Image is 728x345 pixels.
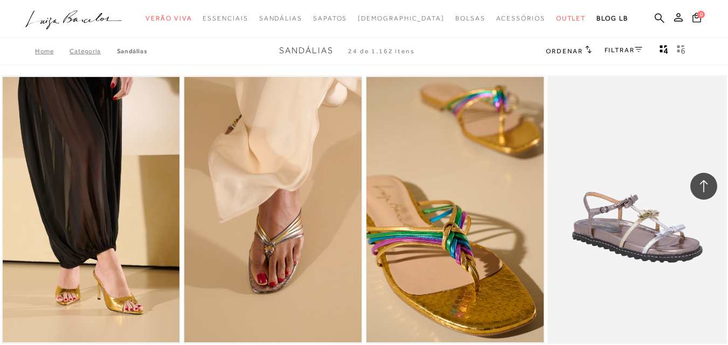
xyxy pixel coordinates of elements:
a: RASTEIRA METALIZADA CHUMBO COM TIRAS ENTRELAÇADAS MULTICOLORIDAS CHUMBO PRATA E DOURADO RASTEIRA ... [184,77,362,342]
img: RASTEIRA METALIZADA CHUMBO COM TIRAS ENTRELAÇADAS MULTICOLORIDAS CHUMBO PRATA E DOURADO [184,77,362,342]
span: Acessórios [496,15,545,22]
a: noSubCategoriesText [145,9,192,29]
img: RASTEIRA METALIZADA OURO COM TIRAS ENTRELAÇADAS MULTICOLORIDAS AZUL ROSA E VERDE [366,77,544,342]
span: BLOG LB [597,15,628,22]
a: PAPETE COBRA METALIZADA CHUMBO COM LAÇOS PAPETE COBRA METALIZADA CHUMBO COM LAÇOS [549,77,726,342]
span: Sapatos [313,15,347,22]
img: MULE DE DEDO COM SALTO ALTO EM COURO COBRA METALIZADO DOURADO [3,77,180,342]
a: MULE DE DEDO COM SALTO ALTO EM COURO COBRA METALIZADO DOURADO MULE DE DEDO COM SALTO ALTO EM COUR... [3,77,180,342]
a: RASTEIRA METALIZADA OURO COM TIRAS ENTRELAÇADAS MULTICOLORIDAS AZUL ROSA E VERDE RASTEIRA METALIZ... [366,77,544,342]
a: BLOG LB [597,9,628,29]
span: Outlet [556,15,586,22]
a: noSubCategoriesText [358,9,445,29]
a: noSubCategoriesText [496,9,545,29]
button: 0 [689,12,704,26]
a: noSubCategoriesText [259,9,302,29]
button: Mostrar 4 produtos por linha [656,44,671,58]
a: noSubCategoriesText [313,9,347,29]
a: noSubCategoriesText [556,9,586,29]
img: PAPETE COBRA METALIZADA CHUMBO COM LAÇOS [549,77,726,342]
span: Sandálias [259,15,302,22]
span: Bolsas [455,15,486,22]
span: Ordenar [546,47,583,55]
span: [DEMOGRAPHIC_DATA] [358,15,445,22]
button: gridText6Desc [674,44,689,58]
span: 0 [697,11,705,18]
a: Sandálias [117,47,147,55]
a: noSubCategoriesText [203,9,248,29]
a: Home [35,47,70,55]
a: Categoria [70,47,116,55]
span: 24 de 1.162 itens [348,47,415,55]
span: Sandálias [279,46,334,55]
a: noSubCategoriesText [455,9,486,29]
span: Essenciais [203,15,248,22]
span: Verão Viva [145,15,192,22]
a: FILTRAR [605,46,642,54]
